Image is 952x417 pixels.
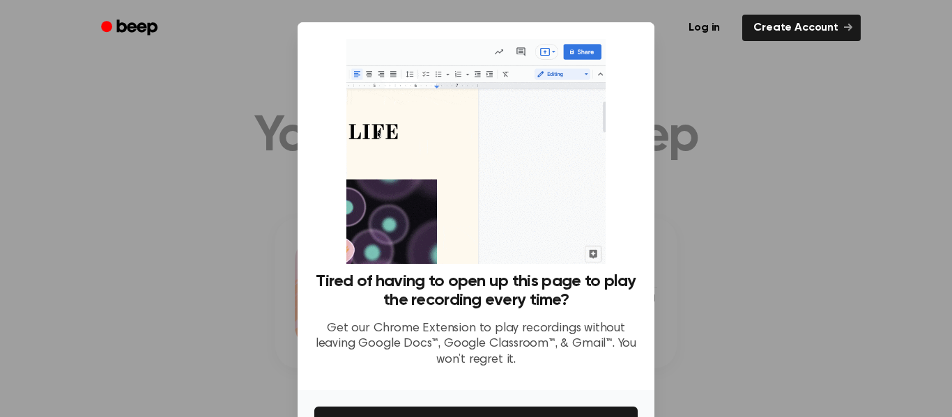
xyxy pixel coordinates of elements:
[91,15,170,42] a: Beep
[675,12,734,44] a: Log in
[346,39,605,264] img: Beep extension in action
[314,321,638,368] p: Get our Chrome Extension to play recordings without leaving Google Docs™, Google Classroom™, & Gm...
[742,15,861,41] a: Create Account
[314,272,638,310] h3: Tired of having to open up this page to play the recording every time?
